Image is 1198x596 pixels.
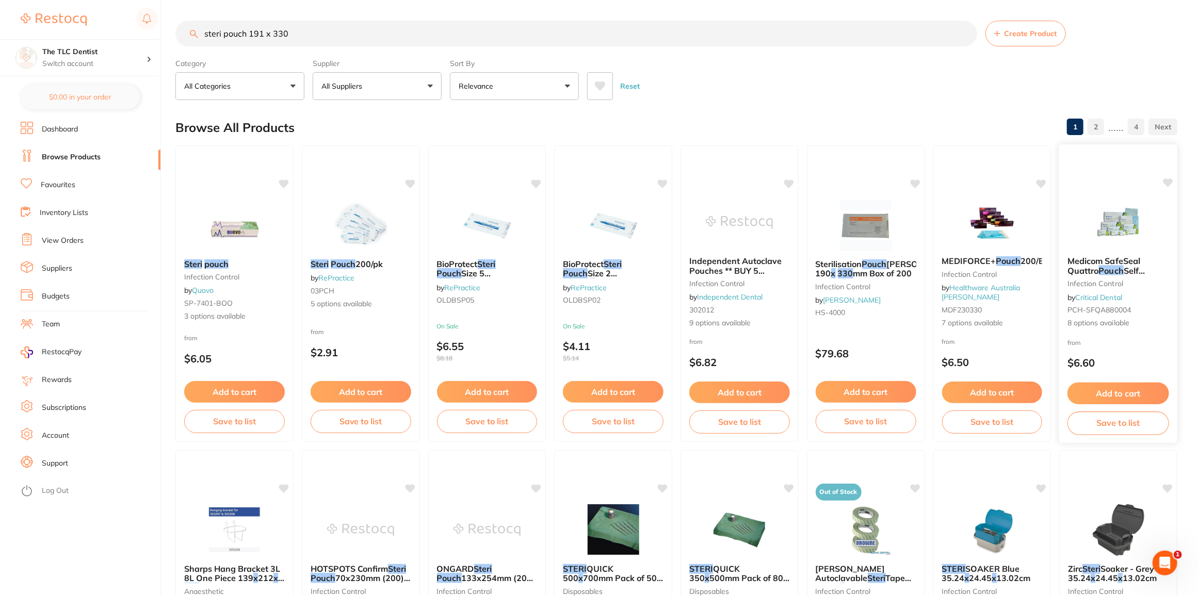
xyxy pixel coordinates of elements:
[311,346,411,358] p: $2.91
[689,564,790,583] b: STERI QUICK 350 x 500mm Pack of 80 Sterile Covers
[311,573,410,592] span: 70x230mm (200) Blue - While Stocks Last
[331,259,355,269] em: Pouch
[21,8,87,31] a: Restocq Logo
[318,273,354,283] a: RePractice
[840,583,845,593] em: x
[1005,29,1057,38] span: Create Product
[845,583,870,593] span: 50mm
[1088,117,1104,137] a: 2
[42,59,147,69] p: Switch account
[689,410,790,433] button: Save to list
[1067,279,1169,288] small: infection control
[1099,265,1124,275] em: Pouch
[942,305,982,314] span: MDF230330
[1068,587,1169,595] small: infection control
[311,410,411,433] button: Save to list
[21,85,140,109] button: $0.00 in your order
[184,583,200,593] em: 330
[997,573,1031,583] span: 13.02cm
[201,200,268,251] img: Steri pouch
[689,587,790,595] small: disposables
[1091,573,1095,583] em: x
[450,72,579,100] button: Relevance
[437,323,538,330] small: On Sale
[689,356,790,368] p: $6.82
[311,587,411,595] small: infection control
[816,295,881,305] span: by
[478,259,496,269] em: Steri
[175,72,304,100] button: All Categories
[816,573,912,592] span: Tape 24mm
[16,47,37,68] img: The TLC Dentist
[311,328,324,336] span: from
[258,573,273,583] span: 212
[42,375,72,385] a: Rewards
[831,268,836,278] em: x
[996,256,1021,266] em: Pouch
[184,259,285,269] b: Steri pouch
[1084,196,1152,248] img: Medicom SafeSeal Quattro Pouch Self Sealing Sterilisation Pouches (200 per box)
[311,259,329,269] em: Steri
[184,587,285,595] small: anaesthetic
[192,286,214,295] a: Quovo
[175,59,304,68] label: Category
[563,381,663,403] button: Add to cart
[816,308,846,317] span: HS-4000
[942,283,1021,302] a: Healthware Australia [PERSON_NAME]
[1118,573,1123,583] em: x
[563,259,663,278] b: BioProtect Steri Pouch Size 2 (90mm x 165mm) 200/pk 20/ctn
[697,292,763,302] a: Independent Dental
[689,256,790,275] b: Independent Autoclave Pouches ** BUY 5 RECEIVE 1 FREE OR BUY 10 GET 3 FREE OR BUY 20 GET 8 FREE **
[21,346,82,358] a: RestocqPay
[563,283,607,292] span: by
[184,564,280,583] span: Sharps Hang Bracket 3L 8L One Piece 139
[437,355,538,362] span: $8.18
[563,564,613,583] span: QUICK 500
[563,259,604,269] span: BioProtect
[1108,121,1124,133] p: ......
[1082,564,1100,574] em: Steri
[563,278,658,297] span: 165mm) 200/pk 20/ctn
[1085,504,1152,556] img: Zirc Steri Soaker - Grey - 35.24 x 24.45 x 13.02cm
[942,356,1043,368] p: $6.50
[942,318,1043,328] span: 7 options available
[1067,117,1083,137] a: 1
[689,338,703,345] span: from
[816,347,916,359] p: $79.68
[563,340,663,362] p: $4.11
[437,259,538,278] b: BioProtect Steri Pouch Size 5 (135mm x 280mm) 200/pk 10/ctn
[42,263,72,274] a: Suppliers
[689,564,713,574] em: STERI
[705,573,709,583] em: x
[42,291,70,302] a: Budgets
[184,259,202,269] em: Steri
[311,273,354,283] span: by
[816,564,885,583] span: [PERSON_NAME] Autoclavable
[437,573,536,592] span: 133x254mm (200) While Stocks Last
[42,47,147,57] h4: The TLC Dentist
[816,259,957,278] span: [PERSON_NAME] 190
[437,410,538,433] button: Save to list
[689,573,789,592] span: 500mm Pack of 80 Sterile Covers
[591,278,595,288] em: x
[1095,573,1118,583] span: 24.45
[1067,292,1122,302] span: by
[175,21,977,46] input: Search Products
[816,381,916,403] button: Add to cart
[184,381,285,403] button: Add to cart
[942,256,1043,266] b: MEDIFORCE+ Pouch 200/Box
[942,410,1043,433] button: Save to list
[184,334,198,342] span: from
[563,268,617,288] span: Size 2 (90mm
[1067,411,1169,435] button: Save to list
[1128,117,1144,137] a: 4
[965,573,969,583] em: x
[1067,305,1131,314] span: PCH-SFQA880004
[862,259,887,269] em: Pouch
[1067,357,1169,369] p: $6.60
[184,81,235,91] p: All Categories
[313,72,442,100] button: All Suppliers
[311,564,388,574] span: HOTSPOTS Confirm
[445,283,481,292] a: RePractice
[42,431,69,441] a: Account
